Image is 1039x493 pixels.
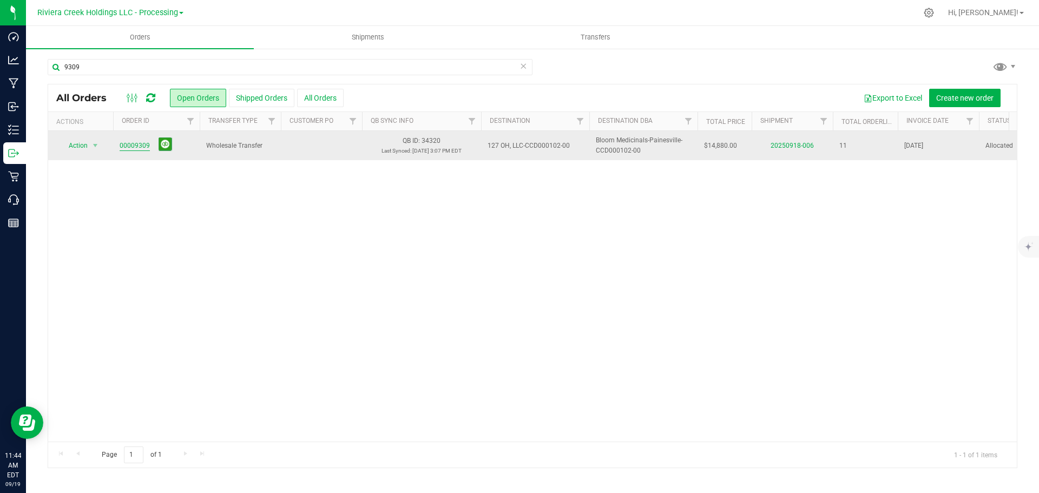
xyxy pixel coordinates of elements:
[120,141,150,151] a: 00009309
[904,141,923,151] span: [DATE]
[771,142,814,149] a: 20250918-006
[122,117,149,124] a: Order ID
[571,112,589,130] a: Filter
[680,112,698,130] a: Filter
[598,117,653,124] a: Destination DBA
[519,59,527,73] span: Clear
[412,148,462,154] span: [DATE] 3:07 PM EDT
[8,218,19,228] inline-svg: Reports
[290,117,333,124] a: Customer PO
[857,89,929,107] button: Export to Excel
[929,89,1001,107] button: Create new order
[37,8,178,17] span: Riviera Creek Holdings LLC - Processing
[5,480,21,488] p: 09/19
[488,141,583,151] span: 127 OH, LLC-CCD000102-00
[906,117,949,124] a: Invoice Date
[297,89,344,107] button: All Orders
[815,112,833,130] a: Filter
[124,446,143,463] input: 1
[89,138,102,153] span: select
[59,138,88,153] span: Action
[704,141,737,151] span: $14,880.00
[8,148,19,159] inline-svg: Outbound
[26,26,254,49] a: Orders
[945,446,1006,463] span: 1 - 1 of 1 items
[490,117,530,124] a: Destination
[463,112,481,130] a: Filter
[115,32,165,42] span: Orders
[948,8,1018,17] span: Hi, [PERSON_NAME]!
[961,112,979,130] a: Filter
[48,59,532,75] input: Search Order ID, Destination, Customer PO...
[706,118,745,126] a: Total Price
[936,94,994,102] span: Create new order
[170,89,226,107] button: Open Orders
[337,32,399,42] span: Shipments
[8,31,19,42] inline-svg: Dashboard
[344,112,362,130] a: Filter
[841,118,900,126] a: Total Orderlines
[8,78,19,89] inline-svg: Manufacturing
[254,26,482,49] a: Shipments
[403,137,420,144] span: QB ID:
[206,141,274,151] span: Wholesale Transfer
[8,171,19,182] inline-svg: Retail
[182,112,200,130] a: Filter
[839,141,847,151] span: 11
[208,117,258,124] a: Transfer Type
[988,117,1011,124] a: Status
[263,112,281,130] a: Filter
[8,101,19,112] inline-svg: Inbound
[11,406,43,439] iframe: Resource center
[8,124,19,135] inline-svg: Inventory
[8,55,19,65] inline-svg: Analytics
[371,117,413,124] a: QB Sync Info
[422,137,440,144] span: 34320
[482,26,709,49] a: Transfers
[8,194,19,205] inline-svg: Call Center
[922,8,936,18] div: Manage settings
[566,32,625,42] span: Transfers
[596,135,691,156] span: Bloom Medicinals-Painesville-CCD000102-00
[382,148,411,154] span: Last Synced:
[229,89,294,107] button: Shipped Orders
[5,451,21,480] p: 11:44 AM EDT
[93,446,170,463] span: Page of 1
[56,92,117,104] span: All Orders
[56,118,109,126] div: Actions
[760,117,793,124] a: Shipment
